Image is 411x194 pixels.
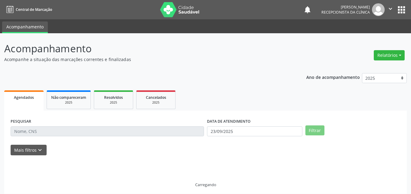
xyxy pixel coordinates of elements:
[321,10,370,15] span: Recepcionista da clínica
[98,100,129,105] div: 2025
[372,3,385,16] img: img
[303,5,312,14] button: notifications
[104,95,123,100] span: Resolvidos
[4,5,52,15] a: Central de Marcação
[4,41,286,56] p: Acompanhamento
[141,100,171,105] div: 2025
[306,73,360,81] p: Ano de acompanhamento
[396,5,407,15] button: apps
[385,3,396,16] button: 
[11,145,47,155] button: Mais filtroskeyboard_arrow_down
[4,56,286,63] p: Acompanhe a situação das marcações correntes e finalizadas
[195,182,216,187] div: Carregando
[37,147,43,154] i: keyboard_arrow_down
[374,50,405,60] button: Relatórios
[321,5,370,10] div: [PERSON_NAME]
[207,117,251,126] label: DATA DE ATENDIMENTO
[51,95,86,100] span: Não compareceram
[16,7,52,12] span: Central de Marcação
[11,126,204,137] input: Nome, CNS
[387,5,394,12] i: 
[146,95,166,100] span: Cancelados
[207,126,302,137] input: Selecione um intervalo
[305,125,324,136] button: Filtrar
[2,21,48,33] a: Acompanhamento
[11,117,31,126] label: PESQUISAR
[14,95,34,100] span: Agendados
[51,100,86,105] div: 2025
